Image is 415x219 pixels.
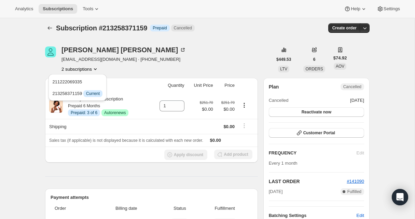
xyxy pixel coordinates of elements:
[43,6,73,12] span: Subscriptions
[269,178,347,185] h2: LAST ORDER
[151,78,186,93] th: Quantity
[53,79,82,84] span: 211222069335
[45,46,56,57] span: MONICA MENDOZA
[51,88,105,99] button: 213258371159 InfoCurrent
[94,205,158,212] span: Billing date
[384,6,400,12] span: Settings
[163,205,197,212] span: Status
[200,100,213,105] small: $251.70
[347,189,361,194] span: Fulfilled
[328,23,361,33] button: Create order
[200,106,213,113] span: $0.00
[239,101,250,109] button: Product actions
[313,57,316,62] span: 6
[104,110,126,115] span: Autorenews
[269,97,289,104] span: Cancelled
[210,138,221,143] span: $0.00
[11,4,37,14] button: Analytics
[303,130,335,136] span: Customer Portal
[61,46,186,53] div: [PERSON_NAME] [PERSON_NAME]
[51,194,252,201] h2: Payment attempts
[86,91,100,96] span: Current
[153,25,167,31] span: Prepaid
[223,124,235,129] span: $0.00
[269,150,357,156] h2: FREQUENCY
[276,57,291,62] span: $449.53
[186,78,215,93] th: Unit Price
[215,78,237,93] th: Price
[343,84,361,90] span: Cancelled
[269,83,279,90] h2: Plan
[174,25,192,31] span: Cancelled
[269,107,364,117] button: Reactivate now
[56,24,147,32] span: Subscription #213258371159
[347,178,364,185] button: #141090
[39,4,77,14] button: Subscriptions
[71,110,97,115] span: Prepaid: 3 of 6
[336,64,344,69] span: AOV
[351,6,360,12] span: Help
[340,4,371,14] button: Help
[45,23,55,33] button: Subscriptions
[83,6,93,12] span: Tools
[357,212,364,219] span: Edit
[15,6,33,12] span: Analytics
[332,25,357,31] span: Create order
[79,4,104,14] button: Tools
[201,205,248,212] span: Fulfillment
[309,55,320,64] button: 6
[280,67,287,71] span: LTV
[373,4,404,14] button: Settings
[239,122,250,129] button: Shipping actions
[333,55,347,61] span: $74.92
[305,67,323,71] span: ORDERS
[53,91,102,96] span: 213258371159
[269,128,364,138] button: Customer Portal
[269,212,357,219] h6: Batching Settings
[347,179,364,184] a: #141090
[269,188,283,195] span: [DATE]
[302,109,331,115] span: Reactivate now
[45,119,151,134] th: Shipping
[269,161,298,166] span: Every 1 month
[392,189,408,205] div: Open Intercom Messenger
[49,138,203,143] span: Sales tax (if applicable) is not displayed because it is calculated with each new order.
[51,76,105,87] button: 211222069335
[61,56,186,63] span: [EMAIL_ADDRESS][DOMAIN_NAME] · [PHONE_NUMBER]
[51,201,92,216] th: Order
[61,66,99,72] button: Product actions
[350,97,364,104] span: [DATE]
[272,55,295,64] button: $449.53
[221,100,235,105] small: $251.70
[45,78,151,93] th: Product
[217,106,235,113] span: $0.00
